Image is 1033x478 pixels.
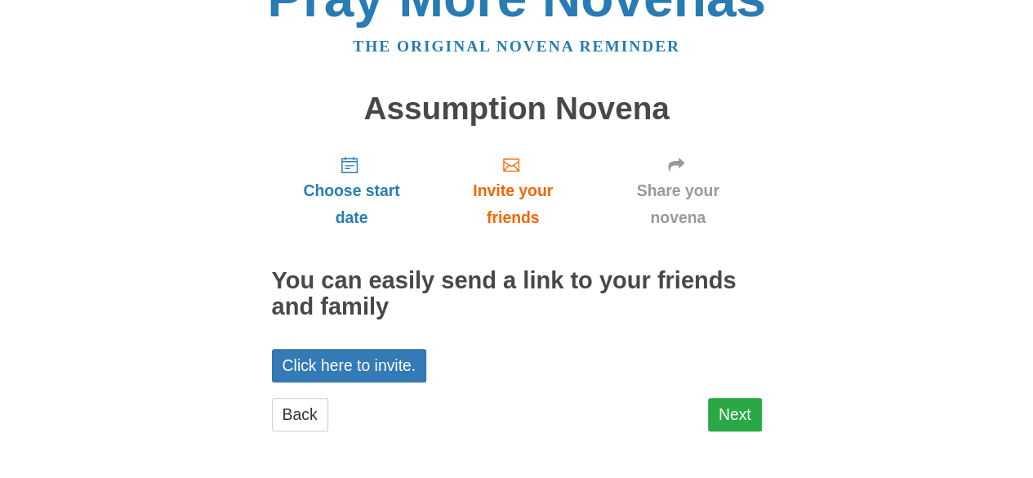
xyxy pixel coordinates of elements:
[611,177,746,231] span: Share your novena
[272,142,432,239] a: Choose start date
[708,398,762,431] a: Next
[431,142,594,239] a: Invite your friends
[272,92,762,127] h1: Assumption Novena
[447,177,577,231] span: Invite your friends
[288,177,416,231] span: Choose start date
[272,398,328,431] a: Back
[272,349,427,382] a: Click here to invite.
[353,38,680,55] a: The original novena reminder
[594,142,762,239] a: Share your novena
[272,268,762,320] h2: You can easily send a link to your friends and family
